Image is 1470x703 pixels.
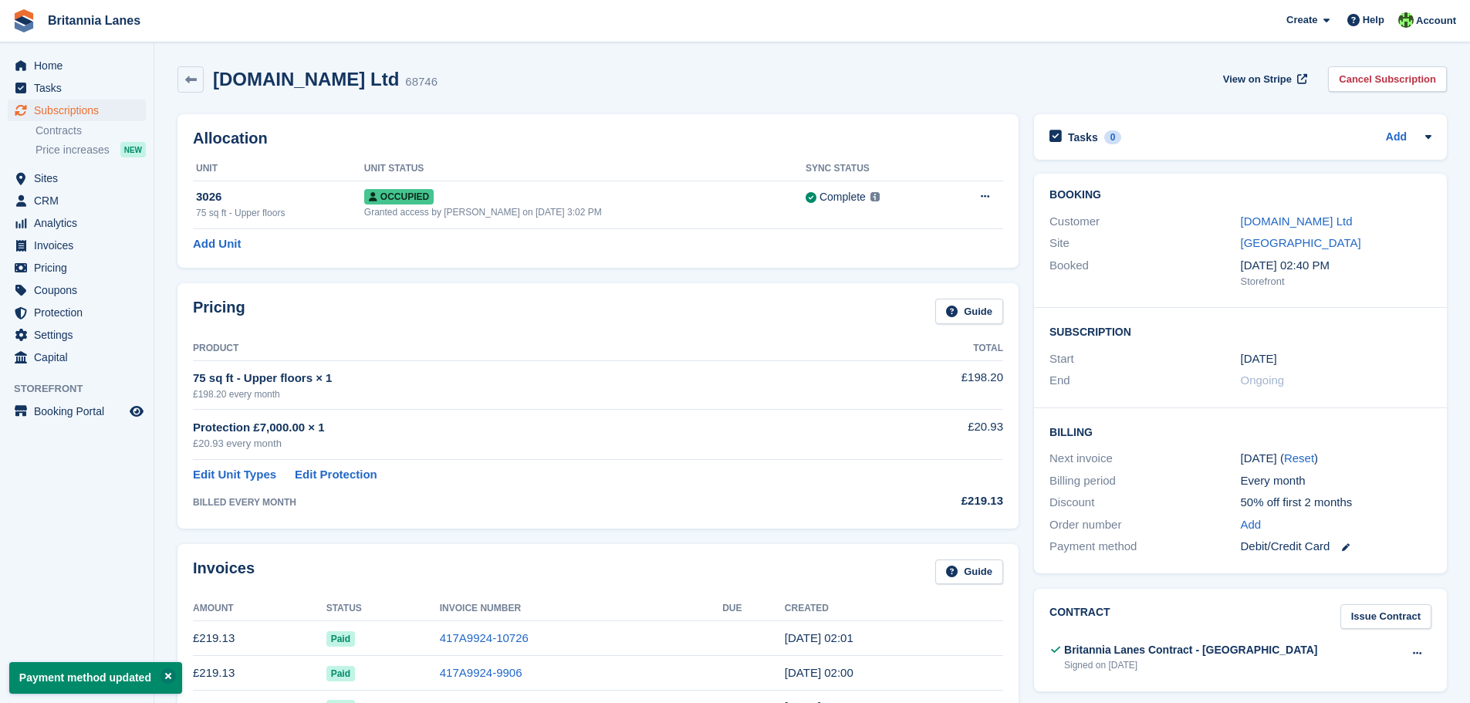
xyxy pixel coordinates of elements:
a: Guide [935,299,1003,324]
time: 2025-08-15 01:01:21 UTC [785,631,853,644]
div: 75 sq ft - Upper floors [196,206,364,220]
div: Discount [1049,494,1240,512]
h2: Pricing [193,299,245,324]
div: NEW [120,142,146,157]
span: Invoices [34,235,127,256]
div: Britannia Lanes Contract - [GEOGRAPHIC_DATA] [1064,642,1318,658]
th: Total [853,336,1003,361]
div: 50% off first 2 months [1241,494,1431,512]
a: menu [8,302,146,323]
div: Order number [1049,516,1240,534]
td: £219.13 [193,656,326,691]
a: Cancel Subscription [1328,66,1447,92]
div: Protection £7,000.00 × 1 [193,419,853,437]
td: £219.13 [193,621,326,656]
th: Amount [193,597,326,621]
time: 2025-01-15 01:00:00 UTC [1241,350,1277,368]
a: 417A9924-9906 [440,666,522,679]
h2: Invoices [193,559,255,585]
a: Edit Unit Types [193,466,276,484]
span: Protection [34,302,127,323]
span: Create [1286,12,1317,28]
div: Payment method [1049,538,1240,556]
a: Reset [1284,451,1314,465]
span: Coupons [34,279,127,301]
a: Edit Protection [295,466,377,484]
th: Sync Status [806,157,943,181]
a: menu [8,235,146,256]
span: Home [34,55,127,76]
img: icon-info-grey-7440780725fd019a000dd9b08b2336e03edf1995a4989e88bcd33f0948082b44.svg [870,192,880,201]
div: Start [1049,350,1240,368]
h2: Billing [1049,424,1431,439]
div: Debit/Credit Card [1241,538,1431,556]
td: £20.93 [853,410,1003,460]
a: Britannia Lanes [42,8,147,33]
a: Price increases NEW [35,141,146,158]
th: Due [722,597,785,621]
a: menu [8,401,146,422]
span: Storefront [14,381,154,397]
th: Created [785,597,1003,621]
a: View on Stripe [1217,66,1310,92]
div: 68746 [405,73,438,91]
h2: Booking [1049,189,1431,201]
a: Guide [935,559,1003,585]
span: Booking Portal [34,401,127,422]
a: 417A9924-10726 [440,631,529,644]
th: Unit Status [364,157,806,181]
div: Granted access by [PERSON_NAME] on [DATE] 3:02 PM [364,205,806,219]
span: Sites [34,167,127,189]
span: View on Stripe [1223,72,1292,87]
a: menu [8,77,146,99]
a: Contracts [35,123,146,138]
p: Payment method updated [9,662,182,694]
span: Pricing [34,257,127,279]
th: Unit [193,157,364,181]
div: £219.13 [853,492,1003,510]
span: Tasks [34,77,127,99]
td: £198.20 [853,360,1003,409]
div: Billing period [1049,472,1240,490]
a: Add [1386,129,1407,147]
a: menu [8,324,146,346]
a: [DOMAIN_NAME] Ltd [1241,215,1353,228]
a: menu [8,167,146,189]
span: CRM [34,190,127,211]
div: Storefront [1241,274,1431,289]
a: menu [8,212,146,234]
div: Complete [819,189,866,205]
div: 0 [1104,130,1122,144]
span: Settings [34,324,127,346]
img: stora-icon-8386f47178a22dfd0bd8f6a31ec36ba5ce8667c1dd55bd0f319d3a0aa187defe.svg [12,9,35,32]
div: Signed on [DATE] [1064,658,1318,672]
div: £198.20 every month [193,387,853,401]
time: 2025-07-15 01:00:56 UTC [785,666,853,679]
div: Booked [1049,257,1240,289]
a: menu [8,100,146,121]
div: 75 sq ft - Upper floors × 1 [193,370,853,387]
img: Robert Parr [1398,12,1414,28]
th: Product [193,336,853,361]
span: Paid [326,666,355,681]
span: Analytics [34,212,127,234]
a: Add Unit [193,235,241,253]
h2: Contract [1049,604,1110,630]
th: Status [326,597,440,621]
div: End [1049,372,1240,390]
h2: Allocation [193,130,1003,147]
h2: [DOMAIN_NAME] Ltd [213,69,399,90]
a: menu [8,55,146,76]
h2: Subscription [1049,323,1431,339]
span: Account [1416,13,1456,29]
a: menu [8,346,146,368]
a: [GEOGRAPHIC_DATA] [1241,236,1361,249]
span: Subscriptions [34,100,127,121]
div: Customer [1049,213,1240,231]
h2: Tasks [1068,130,1098,144]
div: Next invoice [1049,450,1240,468]
span: Capital [34,346,127,368]
a: Issue Contract [1340,604,1431,630]
a: Add [1241,516,1262,534]
a: menu [8,257,146,279]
